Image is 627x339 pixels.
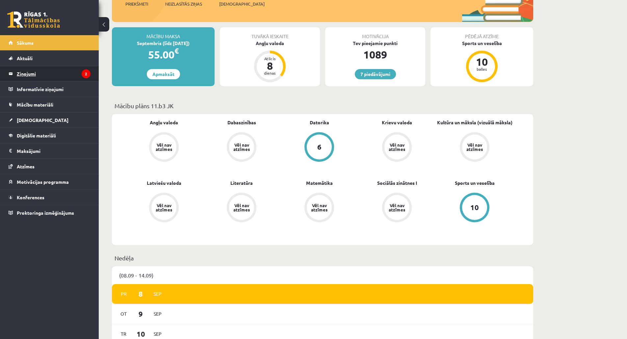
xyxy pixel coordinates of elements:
[431,40,533,83] a: Sports un veselība 10 balles
[115,254,531,262] p: Nedēļa
[431,27,533,40] div: Pēdējā atzīme
[260,61,280,71] div: 8
[117,329,131,339] span: Tr
[465,143,484,151] div: Vēl nav atzīmes
[220,40,320,83] a: Angļu valoda Atlicis 8 dienas
[147,69,180,79] a: Apmaksāt
[174,46,179,56] span: €
[358,193,436,224] a: Vēl nav atzīmes
[125,1,148,7] span: Priekšmeti
[9,35,91,50] a: Sākums
[227,119,256,126] a: Dabaszinības
[112,266,533,284] div: (08.09 - 14.09)
[9,143,91,158] a: Maksājumi
[219,1,265,7] span: [DEMOGRAPHIC_DATA]
[220,40,320,47] div: Angļu valoda
[17,117,68,123] span: [DEMOGRAPHIC_DATA]
[358,132,436,163] a: Vēl nav atzīmes
[155,203,173,212] div: Vēl nav atzīmes
[9,82,91,97] a: Informatīvie ziņojumi
[115,101,531,110] p: Mācību plāns 11.b3 JK
[17,163,35,169] span: Atzīmes
[280,132,358,163] a: 6
[431,40,533,47] div: Sports un veselība
[117,289,131,299] span: Pr
[260,57,280,61] div: Atlicis
[455,180,495,186] a: Sports un veselība
[17,210,74,216] span: Proktoringa izmēģinājums
[147,180,181,186] a: Latviešu valoda
[131,288,151,299] span: 8
[230,180,253,186] a: Literatūra
[151,329,165,339] span: Sep
[310,203,328,212] div: Vēl nav atzīmes
[150,119,178,126] a: Angļu valoda
[325,27,425,40] div: Motivācija
[131,308,151,319] span: 9
[310,119,329,126] a: Datorika
[17,102,53,108] span: Mācību materiāli
[151,289,165,299] span: Sep
[306,180,333,186] a: Matemātika
[355,69,396,79] a: 7 piedāvājumi
[112,40,215,47] div: Septembris (līdz [DATE])
[125,132,203,163] a: Vēl nav atzīmes
[388,203,406,212] div: Vēl nav atzīmes
[232,203,251,212] div: Vēl nav atzīmes
[117,309,131,319] span: Ot
[9,190,91,205] a: Konferences
[17,179,69,185] span: Motivācijas programma
[155,143,173,151] div: Vēl nav atzīmes
[125,193,203,224] a: Vēl nav atzīmes
[382,119,412,126] a: Krievu valoda
[17,82,91,97] legend: Informatīvie ziņojumi
[325,40,425,47] div: Tev pieejamie punkti
[472,67,492,71] div: balles
[9,51,91,66] a: Aktuāli
[260,71,280,75] div: dienas
[7,12,60,28] a: Rīgas 1. Tālmācības vidusskola
[17,143,91,158] legend: Maksājumi
[203,193,280,224] a: Vēl nav atzīmes
[17,40,34,46] span: Sākums
[436,193,513,224] a: 10
[165,1,202,7] span: Neizlasītās ziņas
[220,27,320,40] div: Tuvākā ieskaite
[9,66,91,81] a: Ziņojumi2
[112,47,215,62] div: 55.00
[9,159,91,174] a: Atzīmes
[9,128,91,143] a: Digitālie materiāli
[377,180,417,186] a: Sociālās zinātnes I
[388,143,406,151] div: Vēl nav atzīmes
[9,174,91,189] a: Motivācijas programma
[472,57,492,67] div: 10
[280,193,358,224] a: Vēl nav atzīmes
[17,66,91,81] legend: Ziņojumi
[17,194,44,200] span: Konferences
[325,47,425,62] div: 1089
[82,69,91,78] i: 2
[9,205,91,220] a: Proktoringa izmēģinājums
[17,55,33,61] span: Aktuāli
[470,204,479,211] div: 10
[232,143,251,151] div: Vēl nav atzīmes
[203,132,280,163] a: Vēl nav atzīmes
[436,132,513,163] a: Vēl nav atzīmes
[9,97,91,112] a: Mācību materiāli
[17,133,56,138] span: Digitālie materiāli
[112,27,215,40] div: Mācību maksa
[151,309,165,319] span: Sep
[9,112,91,128] a: [DEMOGRAPHIC_DATA]
[437,119,512,126] a: Kultūra un māksla (vizuālā māksla)
[317,143,322,151] div: 6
